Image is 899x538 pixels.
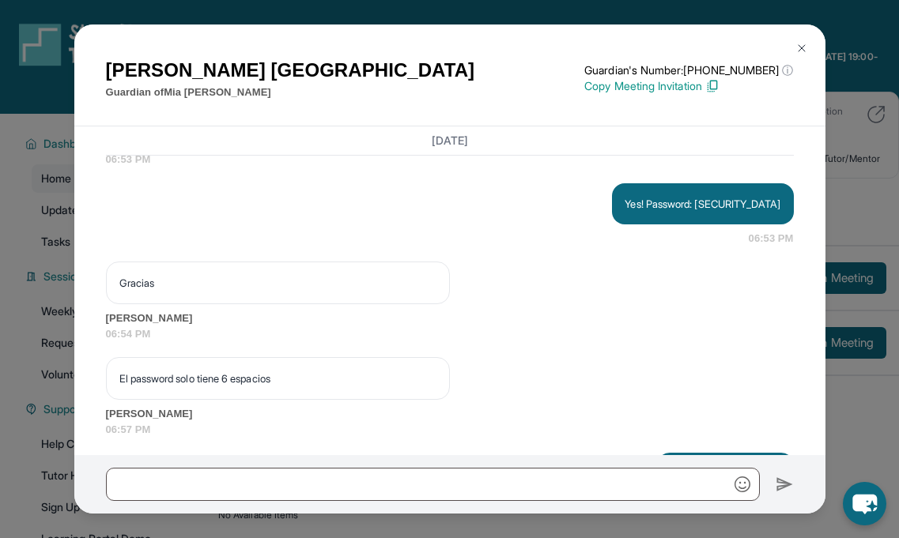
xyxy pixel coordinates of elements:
img: Send icon [776,475,794,494]
span: 06:54 PM [106,326,794,342]
span: 06:53 PM [106,152,794,167]
img: Emoji [735,476,750,492]
p: Guardian's Number: [PHONE_NUMBER] [584,62,793,78]
span: 06:53 PM [749,231,794,246]
p: Gracias [119,275,436,291]
p: El password solo tiene 6 espacios [119,371,436,386]
p: Copy Meeting Invitation [584,78,793,94]
img: Copy Icon [705,79,720,93]
span: ⓘ [782,62,793,78]
h1: [PERSON_NAME] [GEOGRAPHIC_DATA] [106,56,475,85]
span: [PERSON_NAME] [106,406,794,422]
h3: [DATE] [106,133,794,149]
span: [PERSON_NAME] [106,310,794,326]
p: Yes! Password: [SECURITY_DATA] [625,196,780,212]
p: Guardian of Mia [PERSON_NAME] [106,85,475,100]
button: chat-button [843,482,886,525]
span: 06:57 PM [106,422,794,438]
img: Close Icon [795,42,808,55]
